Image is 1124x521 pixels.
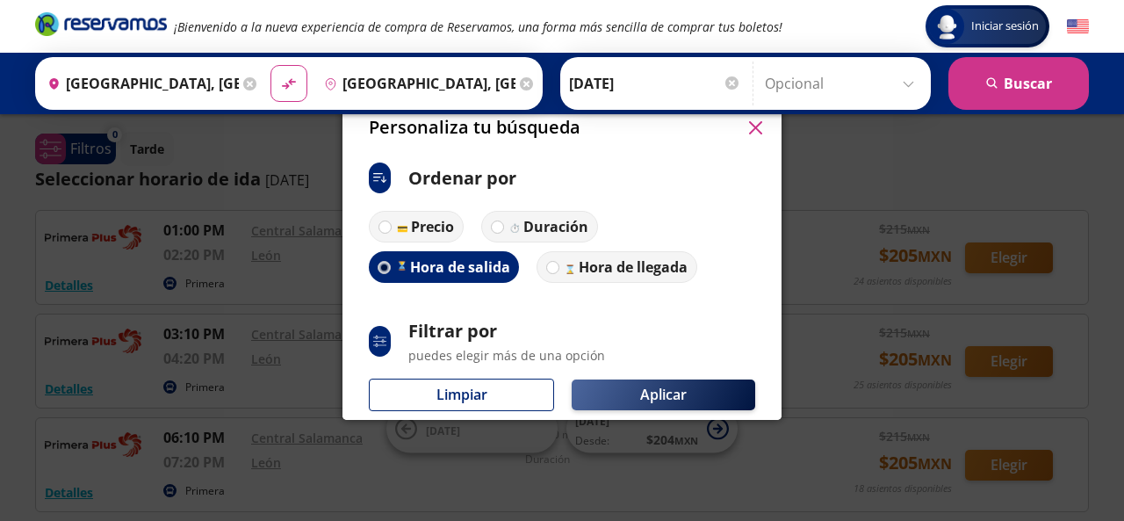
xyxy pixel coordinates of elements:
[569,62,741,105] input: Elegir Fecha
[35,11,167,37] i: Brand Logo
[579,257,688,278] p: Hora de llegada
[35,11,167,42] a: Brand Logo
[174,18,782,35] em: ¡Bienvenido a la nueva experiencia de compra de Reservamos, una forma más sencilla de comprar tus...
[40,62,239,105] input: Buscar Origen
[317,62,515,105] input: Buscar Destino
[411,216,454,237] p: Precio
[369,379,554,411] button: Limpiar
[572,380,755,410] button: Aplicar
[409,257,513,279] p: Hora de salida
[765,62,922,105] input: Opcional
[369,114,580,141] p: Personaliza tu búsqueda
[408,346,605,365] p: puedes elegir más de una opción
[408,318,605,344] p: Filtrar por
[964,18,1046,35] span: Iniciar sesión
[1067,16,1089,38] button: English
[408,165,516,192] p: Ordenar por
[948,57,1089,110] button: Buscar
[523,216,588,237] p: Duración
